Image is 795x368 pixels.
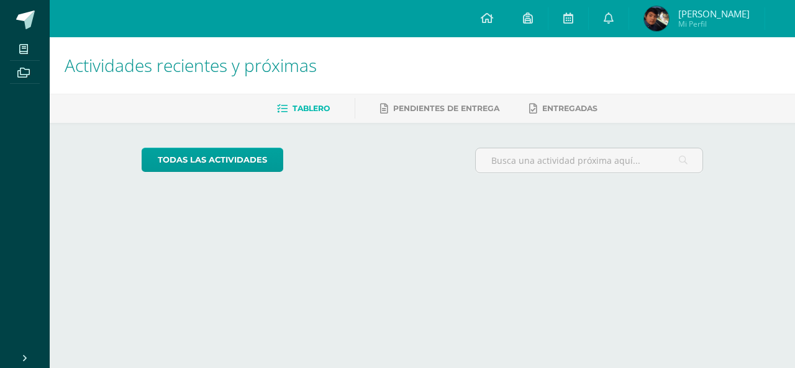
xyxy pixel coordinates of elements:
[529,99,597,119] a: Entregadas
[293,104,330,113] span: Tablero
[277,99,330,119] a: Tablero
[142,148,283,172] a: todas las Actividades
[393,104,499,113] span: Pendientes de entrega
[476,148,703,173] input: Busca una actividad próxima aquí...
[542,104,597,113] span: Entregadas
[678,19,750,29] span: Mi Perfil
[678,7,750,20] span: [PERSON_NAME]
[644,6,669,31] img: 7d90ce9fecc05e4bf0bae787e936f821.png
[380,99,499,119] a: Pendientes de entrega
[65,53,317,77] span: Actividades recientes y próximas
